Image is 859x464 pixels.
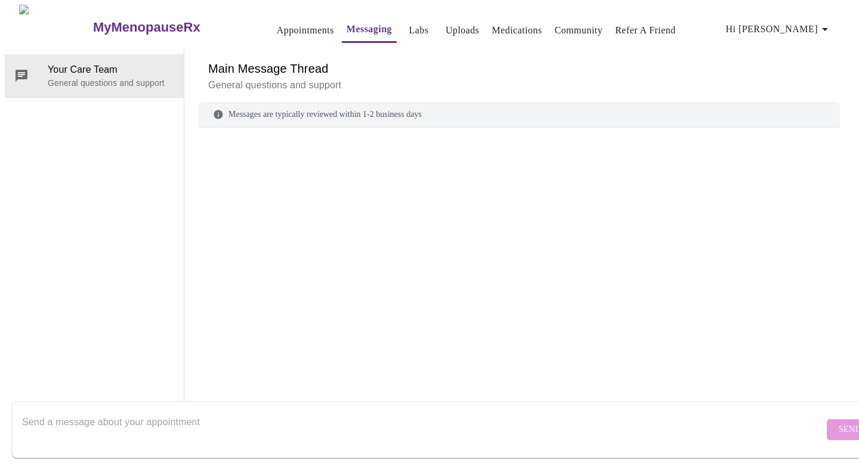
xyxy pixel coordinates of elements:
[208,78,830,92] p: General questions and support
[441,18,484,42] button: Uploads
[726,21,832,38] span: Hi [PERSON_NAME]
[342,17,397,43] button: Messaging
[91,7,248,48] a: MyMenopauseRx
[272,18,339,42] button: Appointments
[400,18,438,42] button: Labs
[347,21,392,38] a: Messaging
[615,22,676,39] a: Refer a Friend
[446,22,480,39] a: Uploads
[48,77,174,89] p: General questions and support
[199,102,840,128] div: Messages are typically reviewed within 1-2 business days
[550,18,608,42] button: Community
[409,22,429,39] a: Labs
[93,20,200,35] h3: MyMenopauseRx
[208,59,830,78] h6: Main Message Thread
[610,18,681,42] button: Refer a Friend
[48,63,174,77] span: Your Care Team
[5,54,184,97] div: Your Care TeamGeneral questions and support
[721,17,837,41] button: Hi [PERSON_NAME]
[22,410,824,448] textarea: Send a message about your appointment
[487,18,547,42] button: Medications
[19,5,91,50] img: MyMenopauseRx Logo
[555,22,603,39] a: Community
[277,22,334,39] a: Appointments
[492,22,542,39] a: Medications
